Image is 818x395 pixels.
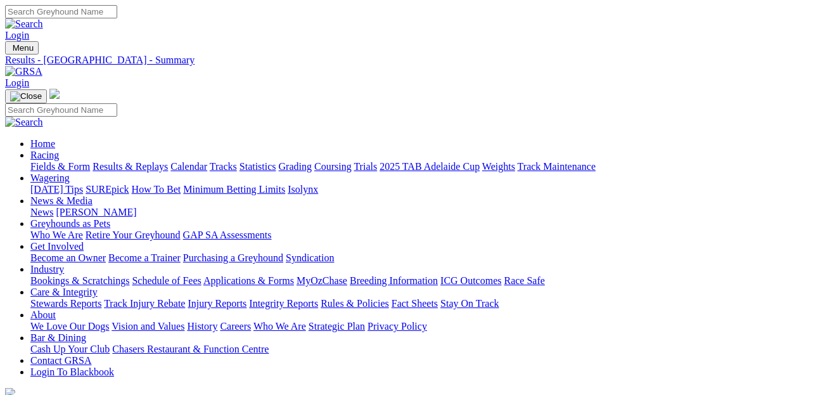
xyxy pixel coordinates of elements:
img: Close [10,91,42,101]
a: Care & Integrity [30,287,98,297]
a: Become a Trainer [108,252,181,263]
a: Contact GRSA [30,355,91,366]
a: Race Safe [504,275,544,286]
a: Get Involved [30,241,84,252]
a: Syndication [286,252,334,263]
a: Integrity Reports [249,298,318,309]
a: Isolynx [288,184,318,195]
div: Care & Integrity [30,298,813,309]
a: Track Maintenance [518,161,596,172]
input: Search [5,103,117,117]
div: About [30,321,813,332]
a: Bar & Dining [30,332,86,343]
a: Wagering [30,172,70,183]
a: Rules & Policies [321,298,389,309]
a: Results - [GEOGRAPHIC_DATA] - Summary [5,55,813,66]
a: Strategic Plan [309,321,365,332]
a: Fact Sheets [392,298,438,309]
a: How To Bet [132,184,181,195]
div: Wagering [30,184,813,195]
div: News & Media [30,207,813,218]
a: Results & Replays [93,161,168,172]
a: Stay On Track [440,298,499,309]
a: Trials [354,161,377,172]
a: Login To Blackbook [30,366,114,377]
div: Get Involved [30,252,813,264]
a: Calendar [170,161,207,172]
a: Applications & Forms [203,275,294,286]
a: Purchasing a Greyhound [183,252,283,263]
a: SUREpick [86,184,129,195]
a: Login [5,30,29,41]
a: Industry [30,264,64,275]
a: Who We Are [253,321,306,332]
a: Home [30,138,55,149]
a: We Love Our Dogs [30,321,109,332]
a: Careers [220,321,251,332]
a: Chasers Restaurant & Function Centre [112,344,269,354]
a: Bookings & Scratchings [30,275,129,286]
a: Statistics [240,161,276,172]
a: Stewards Reports [30,298,101,309]
a: Schedule of Fees [132,275,201,286]
a: Grading [279,161,312,172]
button: Toggle navigation [5,41,39,55]
button: Toggle navigation [5,89,47,103]
div: Greyhounds as Pets [30,230,813,241]
a: ICG Outcomes [440,275,501,286]
div: Bar & Dining [30,344,813,355]
img: Search [5,18,43,30]
div: Racing [30,161,813,172]
input: Search [5,5,117,18]
a: Become an Owner [30,252,106,263]
a: MyOzChase [297,275,347,286]
a: Racing [30,150,59,160]
a: [PERSON_NAME] [56,207,136,217]
a: Who We Are [30,230,83,240]
a: Injury Reports [188,298,246,309]
a: About [30,309,56,320]
a: Fields & Form [30,161,90,172]
a: News [30,207,53,217]
a: News & Media [30,195,93,206]
a: Privacy Policy [367,321,427,332]
a: Breeding Information [350,275,438,286]
a: Login [5,77,29,88]
a: Coursing [314,161,352,172]
a: Tracks [210,161,237,172]
a: History [187,321,217,332]
img: GRSA [5,66,42,77]
a: Track Injury Rebate [104,298,185,309]
img: Search [5,117,43,128]
a: Weights [482,161,515,172]
a: Vision and Values [112,321,184,332]
a: Retire Your Greyhound [86,230,181,240]
img: logo-grsa-white.png [49,89,60,99]
a: Cash Up Your Club [30,344,110,354]
a: Minimum Betting Limits [183,184,285,195]
div: Industry [30,275,813,287]
span: Menu [13,43,34,53]
a: 2025 TAB Adelaide Cup [380,161,480,172]
a: [DATE] Tips [30,184,83,195]
a: Greyhounds as Pets [30,218,110,229]
a: GAP SA Assessments [183,230,272,240]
